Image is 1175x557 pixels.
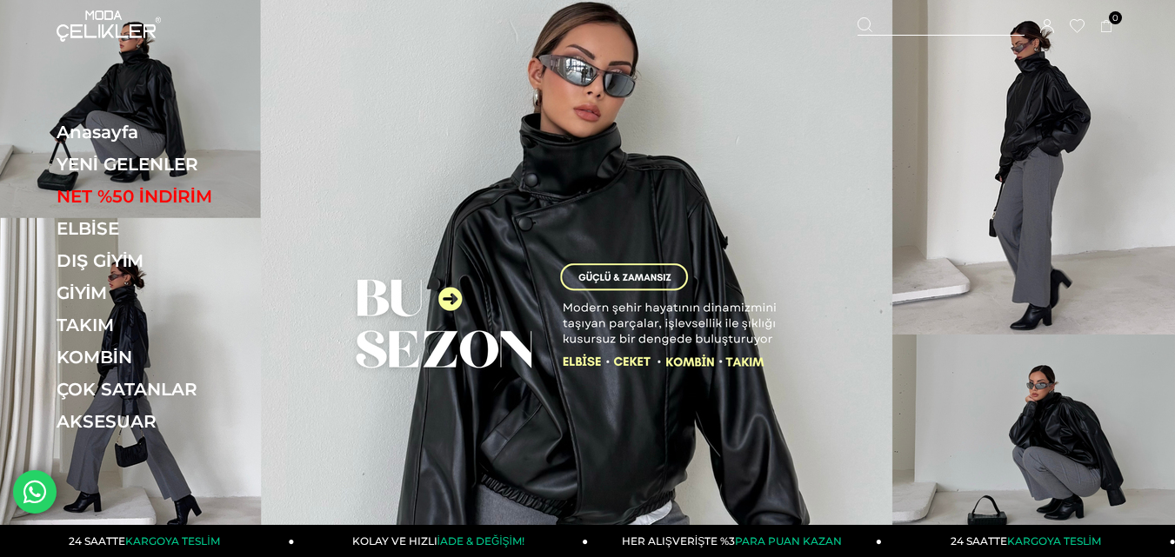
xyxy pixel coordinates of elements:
[57,122,296,143] a: Anasayfa
[1100,20,1113,33] a: 0
[735,534,842,547] span: PARA PUAN KAZAN
[57,186,296,207] a: NET %50 İNDİRİM
[57,154,296,175] a: YENİ GELENLER
[57,411,296,432] a: AKSESUAR
[57,347,296,368] a: KOMBİN
[295,525,589,557] a: KOLAY VE HIZLIİADE & DEĞİŞİM!
[57,282,296,303] a: GİYİM
[125,534,219,547] span: KARGOYA TESLİM
[437,534,524,547] span: İADE & DEĞİŞİM!
[57,315,296,335] a: TAKIM
[57,10,161,42] img: logo
[57,379,296,400] a: ÇOK SATANLAR
[1109,11,1122,24] span: 0
[57,218,296,239] a: ELBİSE
[1007,534,1101,547] span: KARGOYA TESLİM
[588,525,882,557] a: HER ALIŞVERİŞTE %3PARA PUAN KAZAN
[1,525,295,557] a: 24 SAATTEKARGOYA TESLİM
[57,250,296,271] a: DIŞ GİYİM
